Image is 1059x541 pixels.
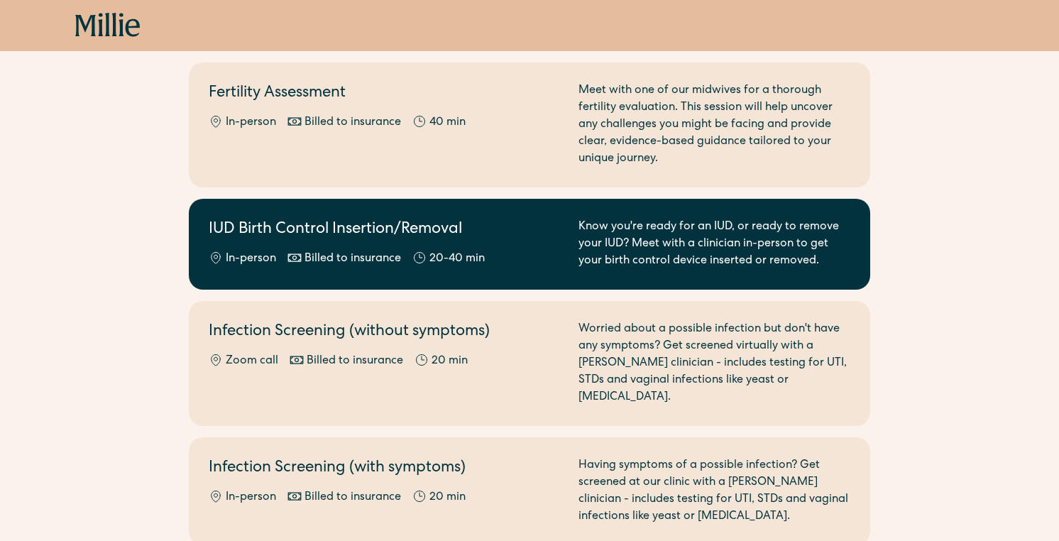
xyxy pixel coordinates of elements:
[429,114,466,131] div: 40 min
[189,199,870,290] a: IUD Birth Control Insertion/RemovalIn-personBilled to insurance20-40 minKnow you're ready for an ...
[432,353,468,370] div: 20 min
[304,114,401,131] div: Billed to insurance
[209,321,561,344] h2: Infection Screening (without symptoms)
[578,219,850,270] div: Know you're ready for an IUD, or ready to remove your IUD? Meet with a clinician in-person to get...
[226,114,276,131] div: In-person
[189,301,870,426] a: Infection Screening (without symptoms)Zoom callBilled to insurance20 minWorried about a possible ...
[226,251,276,268] div: In-person
[226,353,278,370] div: Zoom call
[429,489,466,506] div: 20 min
[304,489,401,506] div: Billed to insurance
[578,82,850,168] div: Meet with one of our midwives for a thorough fertility evaluation. This session will help uncover...
[189,62,870,187] a: Fertility AssessmentIn-personBilled to insurance40 minMeet with one of our midwives for a thoroug...
[578,321,850,406] div: Worried about a possible infection but don't have any symptoms? Get screened virtually with a [PE...
[209,457,561,481] h2: Infection Screening (with symptoms)
[429,251,485,268] div: 20-40 min
[578,457,850,525] div: Having symptoms of a possible infection? Get screened at our clinic with a [PERSON_NAME] clinicia...
[209,219,561,242] h2: IUD Birth Control Insertion/Removal
[304,251,401,268] div: Billed to insurance
[307,353,403,370] div: Billed to insurance
[226,489,276,506] div: In-person
[209,82,561,106] h2: Fertility Assessment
